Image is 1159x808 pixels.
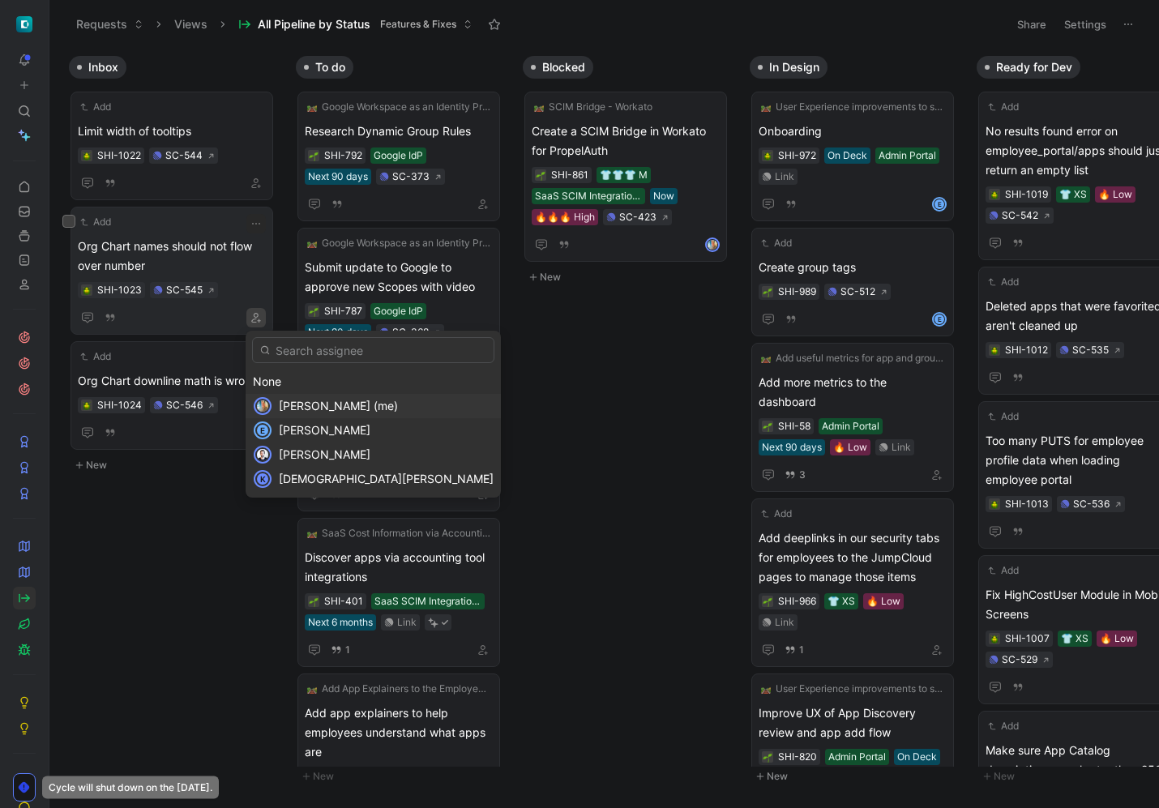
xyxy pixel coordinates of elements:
[255,472,270,486] div: K
[279,423,370,437] span: [PERSON_NAME]
[255,447,270,462] img: avatar
[279,472,494,485] span: [DEMOGRAPHIC_DATA][PERSON_NAME]
[253,372,494,391] div: None
[255,399,270,413] img: avatar
[255,423,270,438] div: E
[279,447,370,461] span: [PERSON_NAME]
[252,337,494,363] input: Search assignee
[279,399,398,413] span: [PERSON_NAME] (me)
[42,776,219,799] div: Cycle will shut down on the [DATE].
